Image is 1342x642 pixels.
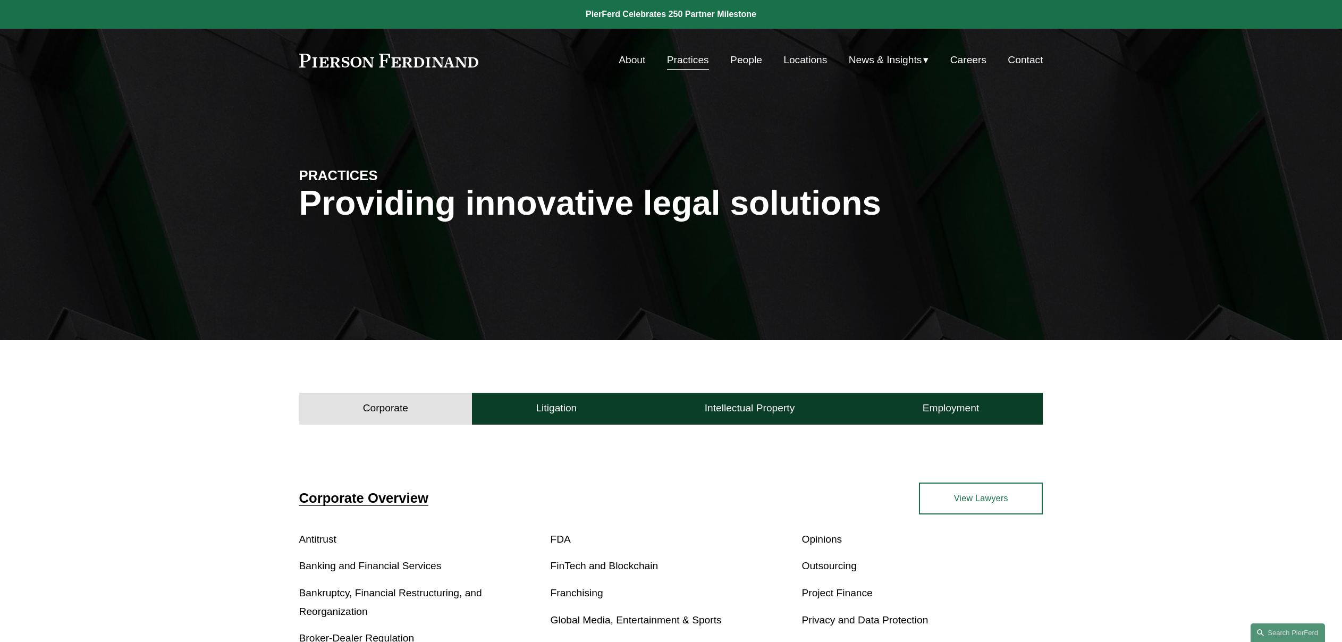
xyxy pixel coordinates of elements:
a: Outsourcing [801,560,856,571]
span: News & Insights [849,51,922,70]
h1: Providing innovative legal solutions [299,184,1043,223]
a: folder dropdown [849,50,929,70]
a: Locations [783,50,827,70]
a: Banking and Financial Services [299,560,442,571]
a: Global Media, Entertainment & Sports [551,614,722,626]
a: FDA [551,534,571,545]
a: Antitrust [299,534,336,545]
a: Bankruptcy, Financial Restructuring, and Reorganization [299,587,482,617]
a: About [619,50,645,70]
a: People [730,50,762,70]
a: Careers [950,50,986,70]
a: Search this site [1251,623,1325,642]
h4: Employment [923,402,980,415]
a: Contact [1008,50,1043,70]
a: FinTech and Blockchain [551,560,659,571]
a: Privacy and Data Protection [801,614,928,626]
a: Opinions [801,534,842,545]
h4: Litigation [536,402,577,415]
a: Franchising [551,587,603,598]
h4: PRACTICES [299,167,485,184]
a: Corporate Overview [299,491,428,505]
a: Practices [667,50,709,70]
a: View Lawyers [919,483,1043,514]
h4: Corporate [363,402,408,415]
h4: Intellectual Property [705,402,795,415]
a: Project Finance [801,587,872,598]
